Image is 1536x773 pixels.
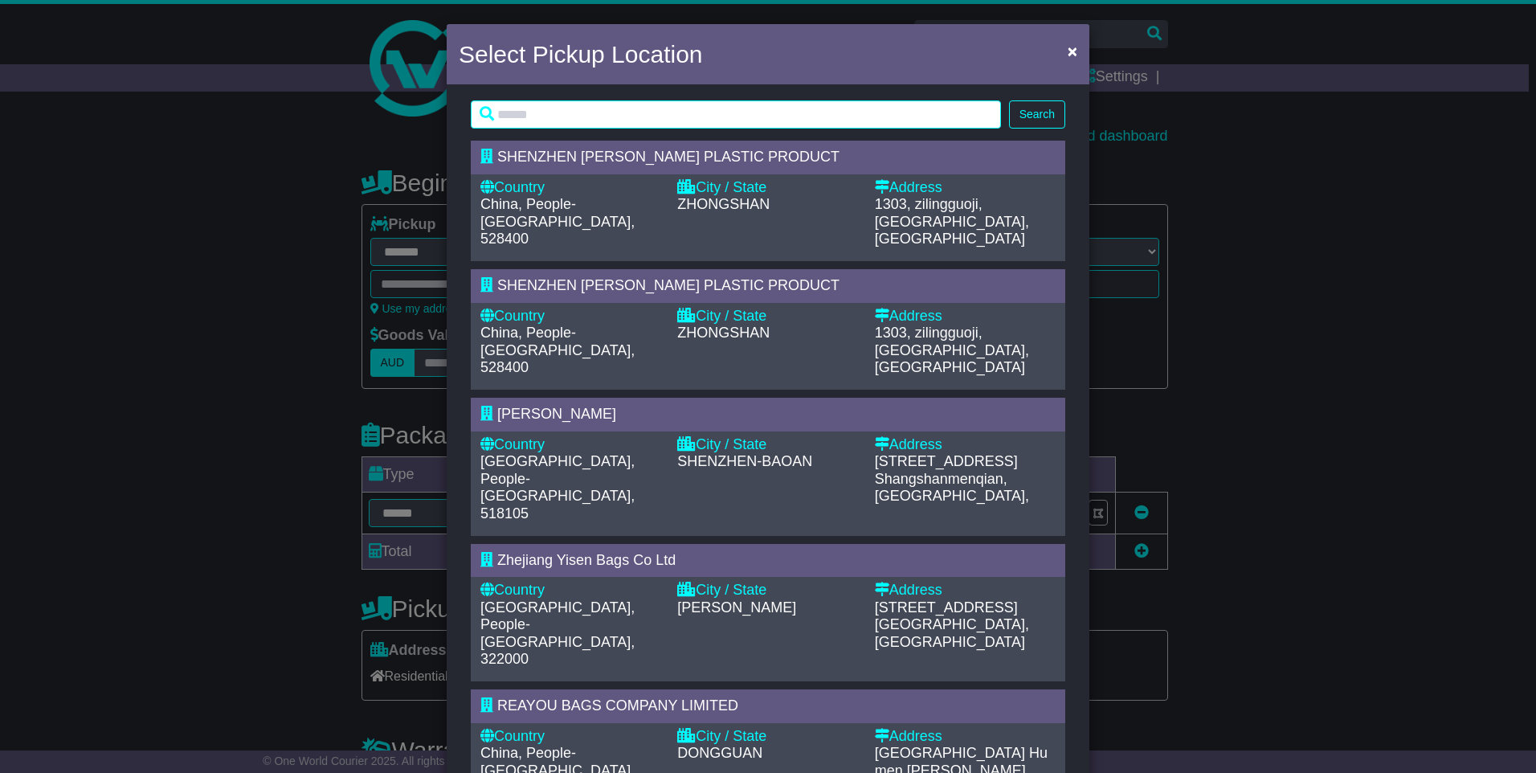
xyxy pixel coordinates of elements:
[677,599,796,616] span: [PERSON_NAME]
[480,325,635,375] span: China, People-[GEOGRAPHIC_DATA], 528400
[480,308,661,325] div: Country
[875,325,982,341] span: 1303, zilingguoji,
[677,308,858,325] div: City / State
[875,582,1056,599] div: Address
[497,552,676,568] span: Zhejiang Yisen Bags Co Ltd
[1009,100,1065,129] button: Search
[480,196,635,247] span: China, People-[GEOGRAPHIC_DATA], 528400
[875,196,982,212] span: 1303, zilingguoji,
[677,582,858,599] div: City / State
[875,745,1025,761] span: [GEOGRAPHIC_DATA]
[1068,42,1077,60] span: ×
[459,36,703,72] h4: Select Pickup Location
[875,599,1018,616] span: [STREET_ADDRESS]
[497,697,738,714] span: REAYOU BAGS COMPANY LIMITED
[875,214,1029,247] span: [GEOGRAPHIC_DATA], [GEOGRAPHIC_DATA]
[875,471,1029,505] span: Shangshanmenqian, [GEOGRAPHIC_DATA],
[480,582,661,599] div: Country
[875,616,1029,650] span: [GEOGRAPHIC_DATA], [GEOGRAPHIC_DATA]
[497,277,839,293] span: SHENZHEN [PERSON_NAME] PLASTIC PRODUCT
[497,149,839,165] span: SHENZHEN [PERSON_NAME] PLASTIC PRODUCT
[480,453,635,521] span: [GEOGRAPHIC_DATA], People-[GEOGRAPHIC_DATA], 518105
[480,436,661,454] div: Country
[677,453,812,469] span: SHENZHEN-BAOAN
[480,728,661,746] div: Country
[677,728,858,746] div: City / State
[875,342,1029,376] span: [GEOGRAPHIC_DATA], [GEOGRAPHIC_DATA]
[677,436,858,454] div: City / State
[480,179,661,197] div: Country
[497,406,616,422] span: [PERSON_NAME]
[677,745,762,761] span: DONGGUAN
[875,453,1018,469] span: [STREET_ADDRESS]
[480,599,635,668] span: [GEOGRAPHIC_DATA], People-[GEOGRAPHIC_DATA], 322000
[875,728,1056,746] div: Address
[677,196,770,212] span: ZHONGSHAN
[875,308,1056,325] div: Address
[677,325,770,341] span: ZHONGSHAN
[875,179,1056,197] div: Address
[1060,35,1085,67] button: Close
[677,179,858,197] div: City / State
[875,436,1056,454] div: Address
